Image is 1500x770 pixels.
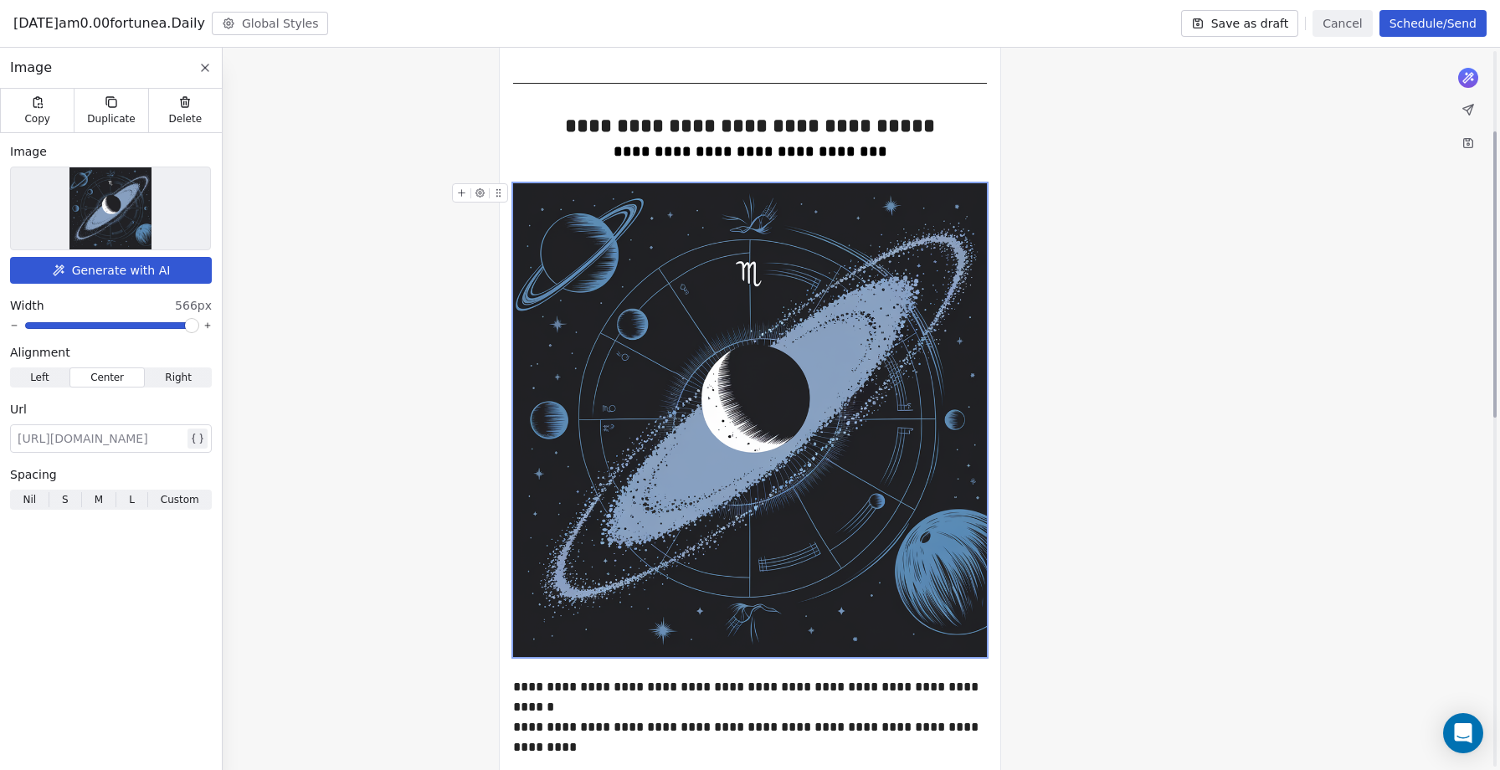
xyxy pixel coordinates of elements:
span: Nil [23,492,36,507]
span: Image [10,58,52,78]
button: Global Styles [212,12,329,35]
span: Url [10,401,27,418]
span: M [95,492,103,507]
span: Copy [24,112,50,126]
span: S [62,492,69,507]
span: Duplicate [87,112,135,126]
span: 566px [175,297,212,314]
span: Delete [169,112,203,126]
button: Generate with AI [10,257,212,284]
span: Right [165,370,192,385]
img: Selected image [69,167,152,249]
span: Alignment [10,344,70,361]
div: Open Intercom Messenger [1443,713,1483,753]
button: Save as draft [1181,10,1299,37]
span: Left [30,370,49,385]
span: Width [10,297,44,314]
span: Spacing [10,466,57,483]
span: [DATE]am0.00fortunea.Daily [13,13,205,33]
span: Image [10,143,47,160]
span: L [129,492,135,507]
span: Custom [161,492,199,507]
button: Cancel [1312,10,1372,37]
button: Schedule/Send [1379,10,1487,37]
